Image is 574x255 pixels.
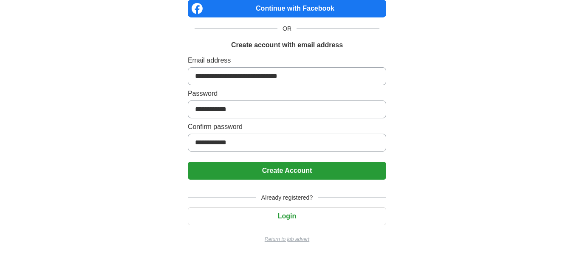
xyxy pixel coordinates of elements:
[188,122,386,132] label: Confirm password
[188,89,386,99] label: Password
[188,235,386,243] a: Return to job advert
[188,55,386,66] label: Email address
[188,212,386,220] a: Login
[277,24,297,33] span: OR
[188,162,386,180] button: Create Account
[231,40,343,50] h1: Create account with email address
[188,207,386,225] button: Login
[256,193,318,202] span: Already registered?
